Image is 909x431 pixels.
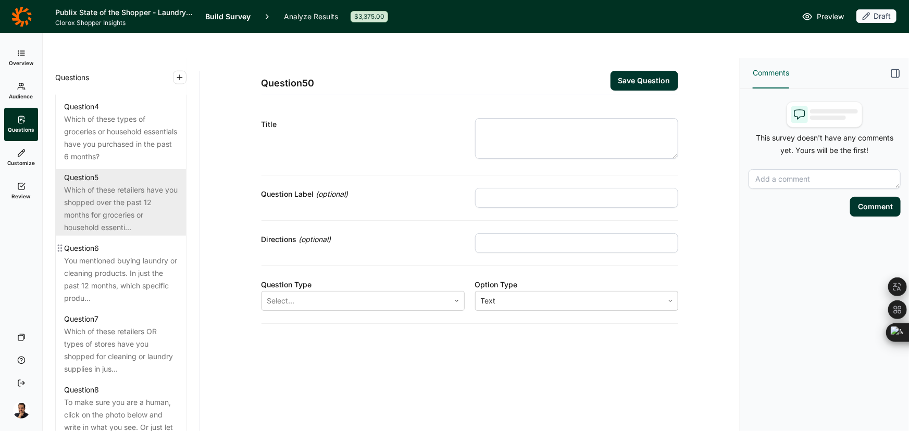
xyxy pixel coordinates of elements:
[55,6,193,19] h1: Publix State of the Shopper - Laundry & Cleaning
[13,402,30,419] img: amg06m4ozjtcyqqhuw5b.png
[262,233,465,246] div: Directions
[262,188,465,200] div: Question Label
[56,240,186,307] a: Question6You mentioned buying laundry or cleaning products. In just the past 12 months, which spe...
[351,11,388,22] div: $3,375.00
[4,108,38,141] a: Questions
[7,159,35,167] span: Customize
[262,118,465,131] div: Title
[9,93,33,100] span: Audience
[4,141,38,174] a: Customize
[9,59,33,67] span: Overview
[749,132,901,157] p: This survey doesn't have any comments yet. Yours will be the first!
[64,384,99,396] div: Question 8
[64,313,98,325] div: Question 7
[8,126,34,133] span: Questions
[4,174,38,208] a: Review
[56,311,186,377] a: Question7Which of these retailers OR types of stores have you shopped for cleaning or laundry sup...
[64,184,178,234] div: Which of these retailers have you shopped over the past 12 months for groceries or household esse...
[850,197,901,217] button: Comment
[753,67,789,79] span: Comments
[56,169,186,236] a: Question5Which of these retailers have you shopped over the past 12 months for groceries or house...
[817,10,844,23] span: Preview
[299,233,331,246] span: (optional)
[64,242,99,255] div: Question 6
[55,71,89,84] span: Questions
[475,278,678,291] div: Option Type
[262,278,465,291] div: Question Type
[611,71,678,91] button: Save Question
[316,188,348,200] span: (optional)
[856,9,896,23] div: Draft
[64,100,99,113] div: Question 4
[64,113,178,163] div: Which of these types of groceries or household essentials have you purchased in the past 6 months?
[262,76,315,91] span: Question 50
[55,19,193,27] span: Clorox Shopper Insights
[753,58,789,88] button: Comments
[802,10,844,23] a: Preview
[12,193,31,200] span: Review
[4,74,38,108] a: Audience
[856,9,896,24] button: Draft
[64,171,98,184] div: Question 5
[64,325,178,375] div: Which of these retailers OR types of stores have you shopped for cleaning or laundry supplies in ...
[56,98,186,165] a: Question4Which of these types of groceries or household essentials have you purchased in the past...
[64,255,178,305] div: You mentioned buying laundry or cleaning products. In just the past 12 months, which specific pro...
[4,41,38,74] a: Overview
